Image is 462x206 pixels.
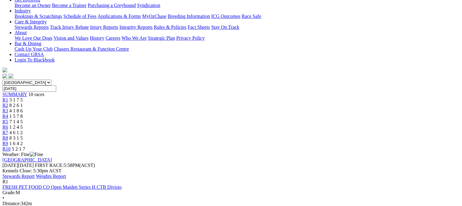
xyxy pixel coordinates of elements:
[90,25,118,30] a: Injury Reports
[2,190,16,195] span: Grade:
[2,201,21,206] span: Distance:
[15,19,47,24] a: Care & Integrity
[211,25,239,30] a: Stay On Track
[2,168,460,174] div: Kennels Close: 5:30pm ACST
[188,25,210,30] a: Fact Sheets
[105,35,120,41] a: Careers
[52,3,87,8] a: Become a Trainer
[2,119,8,124] a: R5
[2,184,121,190] a: FRESH PET FOOD CO Open Maiden Series H CTB Divisio
[15,52,44,57] a: Contact GRSA
[2,68,7,72] img: logo-grsa-white.png
[30,152,43,157] img: Fine
[211,14,240,19] a: ICG Outcomes
[2,163,34,168] span: [DATE]
[98,14,141,19] a: Applications & Forms
[63,14,96,19] a: Schedule of Fees
[2,114,8,119] a: R4
[119,25,152,30] a: Integrity Reports
[2,130,8,135] a: R7
[168,14,210,19] a: Breeding Information
[15,30,27,35] a: About
[2,108,8,113] a: R3
[36,174,66,179] a: Weights Report
[2,74,7,78] img: facebook.svg
[9,119,23,124] span: 7 1 4 5
[9,125,23,130] span: 1 2 4 5
[15,46,460,52] div: Bar & Dining
[2,146,11,151] a: R10
[12,146,25,151] span: 5 2 1 7
[90,35,104,41] a: History
[241,14,261,19] a: Race Safe
[154,25,187,30] a: Rules & Policies
[88,3,136,8] a: Purchasing a Greyhound
[35,163,95,168] span: 5:58PM(ACST)
[50,25,89,30] a: Track Injury Rebate
[9,97,23,102] span: 3 1 7 5
[15,14,62,19] a: Bookings & Scratchings
[2,125,8,130] a: R6
[15,25,460,30] div: Care & Integrity
[137,3,160,8] a: Syndication
[2,97,8,102] a: R1
[2,141,8,146] a: R9
[53,35,88,41] a: Vision and Values
[15,46,53,51] a: Cash Up Your Club
[2,85,56,92] input: Select date
[121,35,147,41] a: Who We Are
[2,163,18,168] span: [DATE]
[9,141,23,146] span: 1 6 4 2
[9,74,13,78] img: twitter.svg
[15,8,31,13] a: Industry
[2,92,27,97] a: SUMMARY
[15,57,55,62] a: Login To Blackbook
[15,35,460,41] div: About
[9,103,23,108] span: 8 2 6 1
[15,3,51,8] a: Become an Owner
[9,108,23,113] span: 4 1 8 6
[2,135,8,141] a: R8
[2,190,460,195] div: M
[2,152,43,157] span: Weather: Fine
[2,157,52,162] a: [GEOGRAPHIC_DATA]
[2,103,8,108] a: R2
[2,174,35,179] a: Stewards Report
[148,35,175,41] a: Strategic Plan
[9,135,23,141] span: 8 3 1 5
[54,46,129,51] a: Chasers Restaurant & Function Centre
[9,130,23,135] span: 4 6 1 2
[28,92,44,97] span: 10 races
[15,25,49,30] a: Stewards Reports
[9,114,23,119] span: 1 5 7 8
[2,195,4,201] span: •
[176,35,205,41] a: Privacy Policy
[15,41,41,46] a: Bar & Dining
[15,14,460,19] div: Industry
[15,35,52,41] a: We Love Our Dogs
[142,14,166,19] a: MyOzChase
[35,163,63,168] span: FIRST RACE:
[15,3,460,8] div: Get Involved
[2,179,8,184] span: R1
